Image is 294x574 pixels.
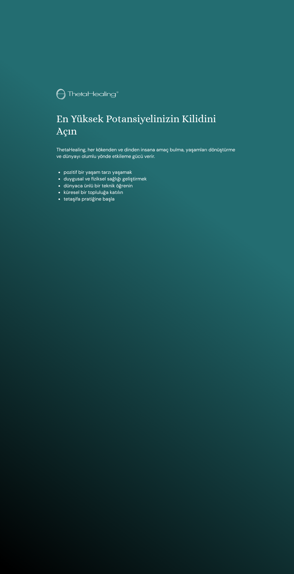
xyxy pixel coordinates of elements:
[56,113,237,137] h1: En Yüksek Potansiyelinizin Kilidini Açın
[64,196,237,202] li: tetaşifa pratiğine başla
[64,169,237,176] li: pozitif bir yaşam tarzı yaşamak
[64,183,237,189] li: dünyaca ünlü bir teknik öğrenin
[64,176,237,182] li: duygusal ve fiziksel sağlığı geliştirmek
[56,147,237,160] p: ThetaHealing, her kökenden ve dinden insana amaç bulma, yaşamları dönüştürme ve dünyayı olumlu yö...
[64,189,237,196] li: küresel bir topluluğa katılın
